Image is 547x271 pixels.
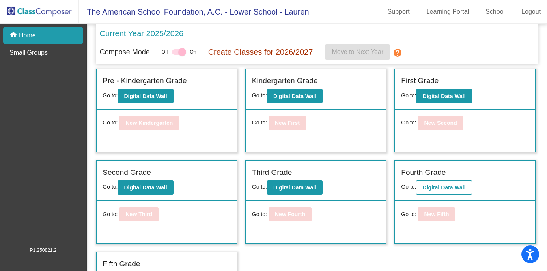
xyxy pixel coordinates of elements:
span: Go to: [401,210,416,219]
b: New Third [125,211,152,217]
span: The American School Foundation, A.C. - Lower School - Lauren [79,6,309,18]
a: Logout [515,6,547,18]
p: Create Classes for 2026/2027 [208,46,313,58]
button: Digital Data Wall [267,89,323,103]
b: New Fourth [275,211,305,217]
b: New First [275,120,300,126]
a: Support [381,6,416,18]
button: New Fourth [269,207,312,221]
span: Move to Next Year [332,48,383,55]
button: New First [269,116,306,130]
p: Small Groups [9,48,48,58]
span: Go to: [103,92,118,98]
span: Go to: [401,92,416,98]
label: Third Grade [252,167,292,178]
span: On [190,48,196,56]
b: Digital Data Wall [273,93,316,99]
button: New Fifth [418,207,455,221]
p: Compose Mode [100,47,150,58]
span: Go to: [103,119,118,127]
span: Go to: [103,210,118,219]
b: New Fifth [424,211,449,217]
mat-icon: help [393,48,403,58]
b: Digital Data Wall [124,93,167,99]
span: Go to: [252,210,267,219]
button: New Third [119,207,159,221]
button: Move to Next Year [325,44,390,60]
button: Digital Data Wall [416,89,472,103]
mat-icon: home [9,31,19,40]
label: Pre - Kindergarten Grade [103,75,187,87]
label: Second Grade [103,167,151,178]
p: Current Year 2025/2026 [100,28,183,39]
span: Go to: [252,92,267,98]
button: New Kindergarten [119,116,179,130]
span: Go to: [401,119,416,127]
span: Go to: [103,184,118,190]
button: New Second [418,116,463,130]
button: Digital Data Wall [118,89,173,103]
button: Digital Data Wall [267,180,323,195]
span: Go to: [252,119,267,127]
b: Digital Data Wall [422,93,465,99]
b: New Second [424,120,457,126]
button: Digital Data Wall [416,180,472,195]
b: Digital Data Wall [422,184,465,191]
span: Off [162,48,168,56]
p: Home [19,31,36,40]
span: Go to: [401,184,416,190]
span: Go to: [252,184,267,190]
b: Digital Data Wall [273,184,316,191]
label: First Grade [401,75,439,87]
b: Digital Data Wall [124,184,167,191]
label: Fourth Grade [401,167,446,178]
a: Learning Portal [420,6,476,18]
b: New Kindergarten [125,120,173,126]
label: Fifth Grade [103,258,140,270]
button: Digital Data Wall [118,180,173,195]
a: School [479,6,511,18]
label: Kindergarten Grade [252,75,318,87]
